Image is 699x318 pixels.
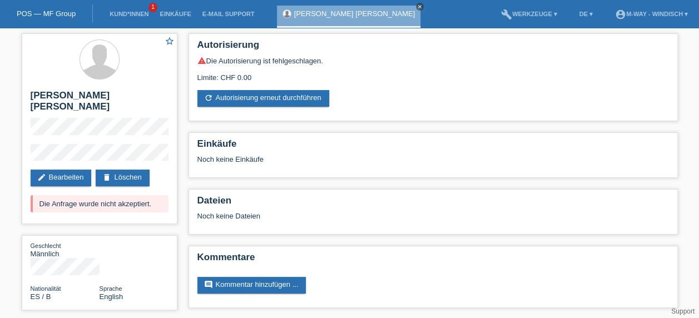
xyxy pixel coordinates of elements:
[294,9,415,18] a: [PERSON_NAME] [PERSON_NAME]
[197,56,669,65] div: Die Autorisierung ist fehlgeschlagen.
[31,241,100,258] div: Männlich
[100,285,122,292] span: Sprache
[417,4,423,9] i: close
[204,93,213,102] i: refresh
[102,173,111,182] i: delete
[197,277,306,294] a: commentKommentar hinzufügen ...
[31,242,61,249] span: Geschlecht
[197,56,206,65] i: warning
[495,11,563,17] a: buildWerkzeuge ▾
[615,9,626,20] i: account_circle
[204,280,213,289] i: comment
[197,90,329,107] a: refreshAutorisierung erneut durchführen
[197,195,669,212] h2: Dateien
[96,170,149,186] a: deleteLöschen
[31,195,168,212] div: Die Anfrage wurde nicht akzeptiert.
[154,11,196,17] a: Einkäufe
[501,9,512,20] i: build
[31,285,61,292] span: Nationalität
[104,11,154,17] a: Kund*innen
[148,3,157,12] span: 1
[197,65,669,82] div: Limite: CHF 0.00
[197,212,537,220] div: Noch keine Dateien
[31,90,168,118] h2: [PERSON_NAME] [PERSON_NAME]
[17,9,76,18] a: POS — MF Group
[197,11,260,17] a: E-Mail Support
[197,138,669,155] h2: Einkäufe
[165,36,175,46] i: star_border
[100,292,123,301] span: English
[31,292,51,301] span: Spanien / B / 14.04.2024
[31,170,92,186] a: editBearbeiten
[197,252,669,269] h2: Kommentare
[609,11,693,17] a: account_circlem-way - Windisch ▾
[574,11,598,17] a: DE ▾
[671,307,695,315] a: Support
[37,173,46,182] i: edit
[416,3,424,11] a: close
[197,155,669,172] div: Noch keine Einkäufe
[165,36,175,48] a: star_border
[197,39,669,56] h2: Autorisierung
